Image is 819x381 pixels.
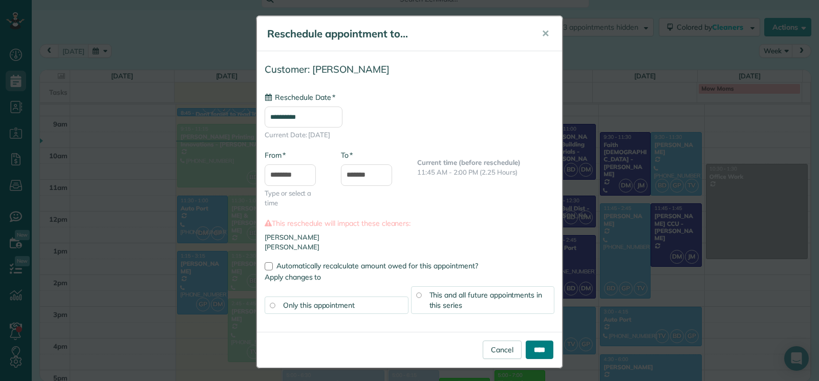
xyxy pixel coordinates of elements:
b: Current time (before reschedule) [417,158,521,166]
h5: Reschedule appointment to... [267,27,527,41]
span: Current Date: [DATE] [265,130,554,140]
input: This and all future appointments in this series [416,292,421,298]
label: To [341,150,353,160]
label: Apply changes to [265,272,554,282]
h4: Customer: [PERSON_NAME] [265,64,554,75]
span: Only this appointment [283,301,355,310]
label: Reschedule Date [265,92,335,102]
p: 11:45 AM - 2:00 PM (2.25 Hours) [417,167,554,177]
span: This and all future appointments in this series [429,290,543,310]
label: This reschedule will impact these cleaners: [265,218,554,228]
li: [PERSON_NAME] [265,232,554,242]
label: From [265,150,286,160]
input: Only this appointment [270,303,275,308]
span: Automatically recalculate amount owed for this appointment? [276,261,478,270]
span: Type or select a time [265,188,326,208]
span: ✕ [542,28,549,39]
li: [PERSON_NAME] [265,242,554,252]
a: Cancel [483,341,522,359]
